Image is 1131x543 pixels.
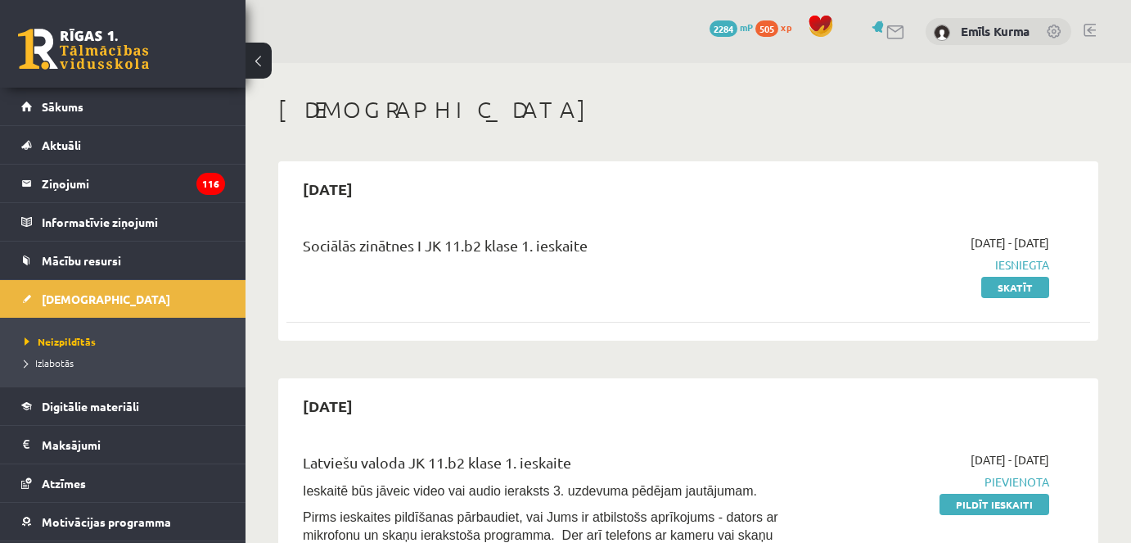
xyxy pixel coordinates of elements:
a: Skatīt [981,277,1049,298]
a: Maksājumi [21,426,225,464]
span: [DATE] - [DATE] [971,234,1049,251]
legend: Informatīvie ziņojumi [42,203,225,241]
span: Aktuāli [42,138,81,152]
a: Neizpildītās [25,334,229,349]
a: [DEMOGRAPHIC_DATA] [21,280,225,318]
span: Pievienota [817,473,1049,491]
span: Atzīmes [42,476,86,491]
a: Sākums [21,88,225,125]
a: Mācību resursi [21,242,225,279]
i: 116 [196,173,225,195]
a: Emīls Kurma [961,23,1030,39]
legend: Ziņojumi [42,165,225,202]
h2: [DATE] [286,170,369,208]
span: xp [781,20,791,34]
a: Pildīt ieskaiti [939,494,1049,515]
span: Sākums [42,99,83,114]
span: [DEMOGRAPHIC_DATA] [42,292,170,306]
a: Aktuāli [21,126,225,164]
div: Latviešu valoda JK 11.b2 klase 1. ieskaite [303,451,792,482]
a: Ziņojumi116 [21,165,225,202]
legend: Maksājumi [42,426,225,464]
a: Informatīvie ziņojumi [21,203,225,241]
span: Motivācijas programma [42,514,171,529]
span: Mācību resursi [42,253,121,268]
img: Emīls Kurma [934,25,950,41]
h1: [DEMOGRAPHIC_DATA] [278,96,1098,124]
span: 505 [755,20,778,37]
span: 2284 [710,20,737,37]
a: Izlabotās [25,355,229,370]
span: Digitālie materiāli [42,399,139,414]
a: Motivācijas programma [21,503,225,541]
h2: [DATE] [286,387,369,425]
a: Rīgas 1. Tālmācības vidusskola [18,29,149,70]
a: 2284 mP [710,20,753,34]
div: Sociālās zinātnes I JK 11.b2 klase 1. ieskaite [303,234,792,265]
a: Digitālie materiāli [21,387,225,425]
span: [DATE] - [DATE] [971,451,1049,468]
a: 505 xp [755,20,800,34]
span: Izlabotās [25,356,74,369]
span: Ieskaitē būs jāveic video vai audio ieraksts 3. uzdevuma pēdējam jautājumam. [303,484,757,498]
a: Atzīmes [21,464,225,502]
span: Iesniegta [817,256,1049,274]
span: mP [740,20,753,34]
span: Neizpildītās [25,335,96,348]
